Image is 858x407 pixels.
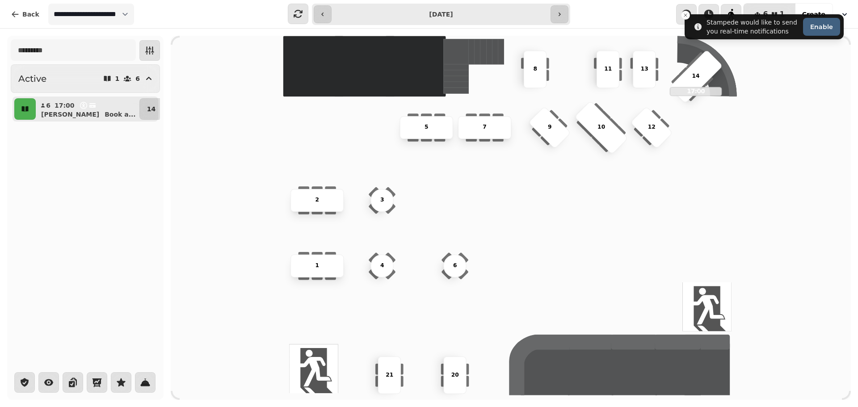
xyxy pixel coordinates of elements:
[105,110,136,119] p: Book a ...
[386,371,393,379] p: 21
[597,123,605,131] p: 10
[380,196,384,204] p: 3
[41,110,99,119] p: [PERSON_NAME]
[604,65,612,73] p: 11
[147,105,156,113] p: 14
[139,98,163,120] button: 14
[451,371,459,379] p: 20
[46,101,51,110] p: 6
[744,4,795,25] button: 61
[692,72,700,80] p: 14
[648,123,656,131] p: 12
[315,262,319,270] p: 1
[18,72,46,85] h2: Active
[640,65,648,73] p: 13
[795,4,833,25] button: Create
[548,123,552,131] p: 9
[803,18,840,36] button: Enable
[483,123,487,131] p: 7
[681,11,690,20] button: Close toast
[380,262,384,270] p: 4
[22,11,39,17] span: Back
[38,98,138,120] button: 617:00[PERSON_NAME]Book a...
[11,64,160,93] button: Active16
[670,88,721,95] p: 17:00
[55,101,75,110] p: 17:00
[453,262,457,270] p: 6
[315,196,319,204] p: 2
[115,76,120,82] p: 1
[135,76,140,82] p: 6
[533,65,537,73] p: 8
[425,123,429,131] p: 5
[707,18,799,36] div: Stampede would like to send you real-time notifications
[4,4,46,25] button: Back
